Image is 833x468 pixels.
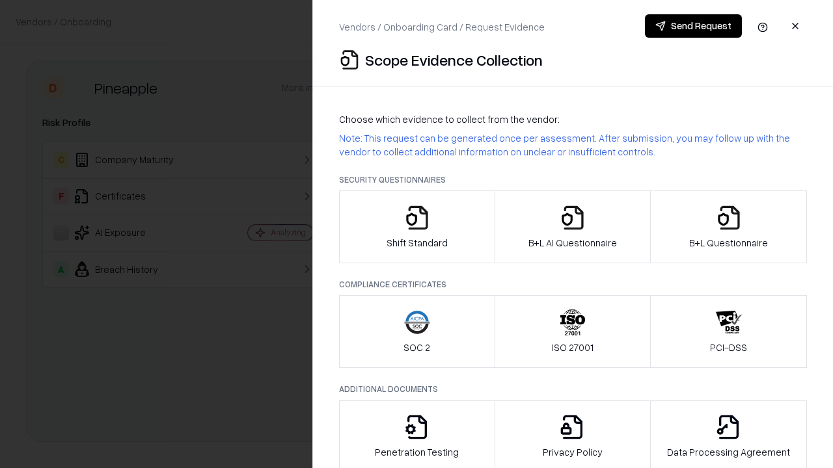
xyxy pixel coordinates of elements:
p: Choose which evidence to collect from the vendor: [339,112,807,126]
p: Privacy Policy [543,445,603,459]
p: Security Questionnaires [339,174,807,185]
p: Penetration Testing [375,445,459,459]
button: B+L AI Questionnaire [495,190,651,263]
button: ISO 27001 [495,295,651,368]
button: SOC 2 [339,295,495,368]
button: PCI-DSS [650,295,807,368]
p: Vendors / Onboarding Card / Request Evidence [339,20,545,34]
p: Shift Standard [387,236,448,250]
p: B+L AI Questionnaire [528,236,617,250]
p: B+L Questionnaire [689,236,768,250]
button: B+L Questionnaire [650,190,807,263]
p: Data Processing Agreement [667,445,790,459]
p: Note: This request can be generated once per assessment. After submission, you may follow up with... [339,131,807,159]
p: Compliance Certificates [339,279,807,290]
p: Scope Evidence Collection [365,49,543,70]
p: ISO 27001 [552,341,594,354]
button: Shift Standard [339,190,495,263]
p: PCI-DSS [710,341,747,354]
p: SOC 2 [403,341,430,354]
button: Send Request [645,14,742,38]
p: Additional Documents [339,383,807,395]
